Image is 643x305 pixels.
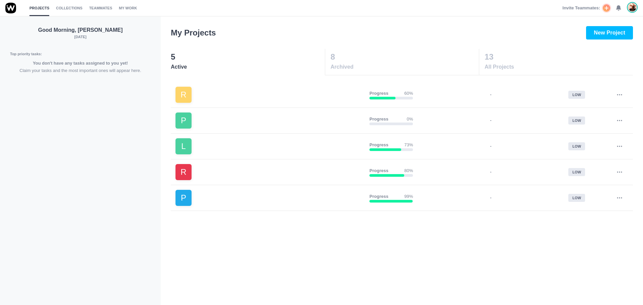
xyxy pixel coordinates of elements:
div: low [568,194,585,202]
button: New Project [586,26,633,40]
h3: My Projects [171,27,216,39]
p: 80% [404,167,413,174]
div: low [568,142,585,151]
p: 99% [404,193,413,200]
p: 5 [171,51,325,63]
span: Active [171,63,325,71]
p: Good Morning, [PERSON_NAME] [10,26,151,34]
p: - [490,91,491,98]
p: 0% [407,116,413,123]
p: 8 [331,51,479,63]
p: - [490,195,491,201]
p: Progress [369,167,388,174]
p: - [490,169,491,175]
p: Top priority tasks: [10,51,151,57]
div: P [175,190,192,206]
p: Claim your tasks and the most important ones will appear here. [10,67,151,74]
a: P [175,190,364,206]
a: R [175,164,364,180]
p: 60% [404,90,413,97]
div: low [568,91,585,99]
div: low [568,117,585,125]
img: Antonio Lopes [628,3,636,12]
span: Archived [331,63,479,71]
a: P [175,112,364,129]
span: Invite Teammates: [563,5,600,11]
p: Progress [369,116,388,123]
p: 13 [485,51,632,63]
p: You don't have any tasks assigned to you yet! [10,60,151,67]
div: R [175,164,192,180]
div: R [175,87,192,103]
p: Progress [369,142,388,148]
a: R [175,87,364,103]
p: Progress [369,193,388,200]
p: Progress [369,90,388,97]
p: - [490,117,491,124]
p: - [490,143,491,150]
div: low [568,168,585,176]
span: All Projects [485,63,632,71]
a: L [175,138,364,154]
p: 73% [404,142,413,148]
p: [DATE] [10,34,151,40]
div: L [175,138,192,154]
div: P [175,112,192,129]
img: winio [5,3,16,13]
